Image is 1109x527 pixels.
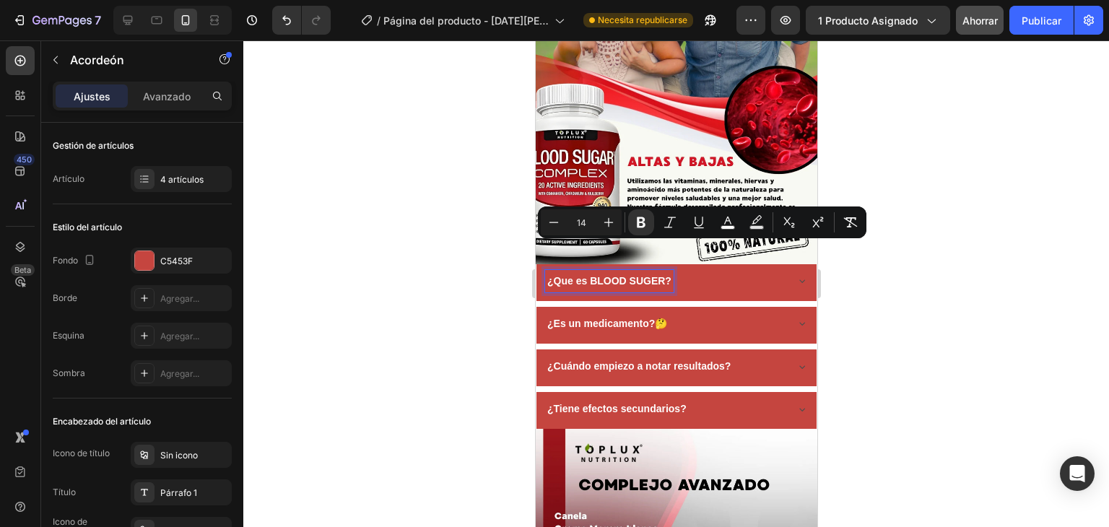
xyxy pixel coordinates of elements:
[1022,14,1061,27] font: Publicar
[806,6,950,35] button: 1 producto asignado
[74,90,110,103] font: Ajustes
[53,222,122,232] font: Estilo del artículo
[53,173,84,184] font: Artículo
[53,367,85,378] font: Sombra
[377,14,380,27] font: /
[14,265,31,275] font: Beta
[70,53,124,67] font: Acordeón
[160,487,197,498] font: Párrafo 1
[53,487,76,497] font: Título
[818,14,918,27] font: 1 producto asignado
[1009,6,1074,35] button: Publicar
[53,255,78,266] font: Fondo
[53,416,151,427] font: Encabezado del artículo
[160,368,199,379] font: Agregar...
[1060,456,1095,491] div: Abrir Intercom Messenger
[53,140,134,151] font: Gestión de artículos
[538,206,866,238] div: Editor contextual toolbar
[962,14,998,27] font: Ahorrar
[598,14,687,25] font: Necesita republicarse
[53,448,110,458] font: Icono de título
[6,6,108,35] button: 7
[272,6,331,35] div: Deshacer/Rehacer
[143,90,191,103] font: Avanzado
[160,293,199,304] font: Agregar...
[160,331,199,341] font: Agregar...
[536,40,817,527] iframe: Área de diseño
[383,14,549,42] font: Página del producto - [DATE][PERSON_NAME] 10:57:39
[160,450,198,461] font: Sin icono
[17,154,32,165] font: 450
[70,51,193,69] p: Acordeón
[53,330,84,341] font: Esquina
[160,256,193,266] font: C5453F
[95,13,101,27] font: 7
[53,292,77,303] font: Borde
[956,6,1004,35] button: Ahorrar
[160,174,204,185] font: 4 artículos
